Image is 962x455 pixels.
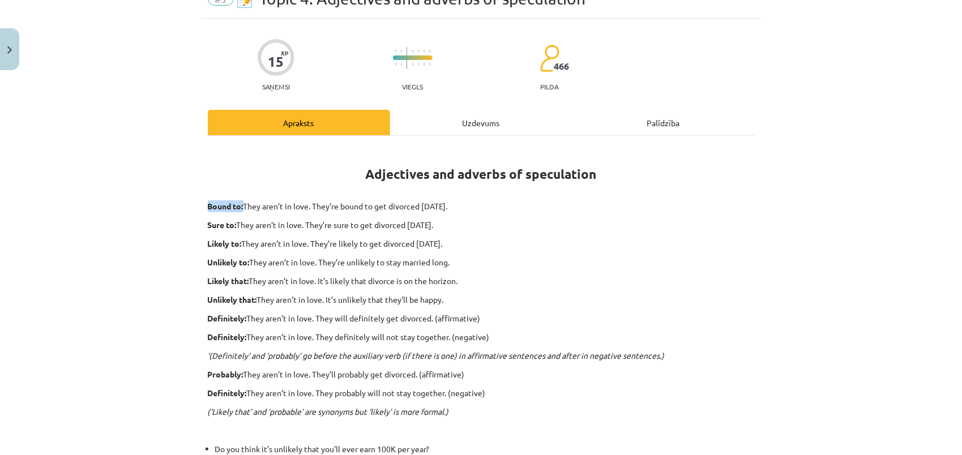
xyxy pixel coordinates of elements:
[208,276,249,286] strong: Likely that:
[208,312,755,324] p: They aren’t in love. They will definitely get divorced. (affirmative)
[208,331,755,343] p: They aren’t in love. They definitely will not stay together. (negative)
[208,220,237,230] strong: Sure to:
[401,63,402,66] img: icon-short-line-57e1e144782c952c97e751825c79c345078a6d821885a25fce030b3d8c18986b.svg
[208,238,242,248] strong: Likely to:
[572,110,755,135] div: Palīdzība
[215,443,755,455] li: Do you think it’s unlikely that you’ll ever earn 100K per year?
[424,63,425,66] img: icon-short-line-57e1e144782c952c97e751825c79c345078a6d821885a25fce030b3d8c18986b.svg
[208,110,390,135] div: Apraksts
[395,50,396,53] img: icon-short-line-57e1e144782c952c97e751825c79c345078a6d821885a25fce030b3d8c18986b.svg
[390,110,572,135] div: Uzdevums
[366,166,597,182] strong: Adjectives and adverbs of speculation
[208,332,247,342] strong: Definitely:
[208,388,247,398] strong: Definitely:
[429,50,430,53] img: icon-short-line-57e1e144782c952c97e751825c79c345078a6d821885a25fce030b3d8c18986b.svg
[208,256,755,268] p: They aren’t in love. They’re unlikely to stay married long.
[412,63,413,66] img: icon-short-line-57e1e144782c952c97e751825c79c345078a6d821885a25fce030b3d8c18986b.svg
[540,44,559,72] img: students-c634bb4e5e11cddfef0936a35e636f08e4e9abd3cc4e673bd6f9a4125e45ecb1.svg
[208,350,665,360] em: ‘(Definitely’ and ‘probably’ go before the auxiliary verb (if there is one) in affirmative senten...
[407,47,408,69] img: icon-long-line-d9ea69661e0d244f92f715978eff75569469978d946b2353a9bb055b3ed8787d.svg
[208,406,449,417] em: (‘Likely that’ and ‘probable’ are synonyms but ‘likely’ is more formal.)
[208,275,755,287] p: They aren’t in love. It’s likely that divorce is on the horizon.
[424,50,425,53] img: icon-short-line-57e1e144782c952c97e751825c79c345078a6d821885a25fce030b3d8c18986b.svg
[412,50,413,53] img: icon-short-line-57e1e144782c952c97e751825c79c345078a6d821885a25fce030b3d8c18986b.svg
[7,46,12,54] img: icon-close-lesson-0947bae3869378f0d4975bcd49f059093ad1ed9edebbc8119c70593378902aed.svg
[554,61,569,71] span: 466
[208,238,755,250] p: They aren’t in love. They’re likely to get divorced [DATE].
[418,50,419,53] img: icon-short-line-57e1e144782c952c97e751825c79c345078a6d821885a25fce030b3d8c18986b.svg
[418,63,419,66] img: icon-short-line-57e1e144782c952c97e751825c79c345078a6d821885a25fce030b3d8c18986b.svg
[208,201,243,211] strong: Bound to:
[208,313,247,323] strong: Definitely:
[208,387,755,399] p: They aren’t in love. They probably will not stay together. (negative)
[208,257,250,267] strong: Unlikely to:
[402,83,423,91] p: Viegls
[429,63,430,66] img: icon-short-line-57e1e144782c952c97e751825c79c345078a6d821885a25fce030b3d8c18986b.svg
[395,63,396,66] img: icon-short-line-57e1e144782c952c97e751825c79c345078a6d821885a25fce030b3d8c18986b.svg
[208,294,755,306] p: They aren’t in love. It’s unlikely that they’ll be happy.
[208,200,755,212] p: They aren’t in love. They’re bound to get divorced [DATE].
[281,50,288,56] span: XP
[258,83,294,91] p: Saņemsi
[268,54,284,70] div: 15
[208,219,755,231] p: They aren’t in love. They’re sure to get divorced [DATE].
[208,368,755,380] p: They aren’t in love. They’ll probably get divorced. (affirmative)
[208,369,243,379] strong: Probably:
[401,50,402,53] img: icon-short-line-57e1e144782c952c97e751825c79c345078a6d821885a25fce030b3d8c18986b.svg
[540,83,558,91] p: pilda
[208,294,257,304] strong: Unlikely that:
